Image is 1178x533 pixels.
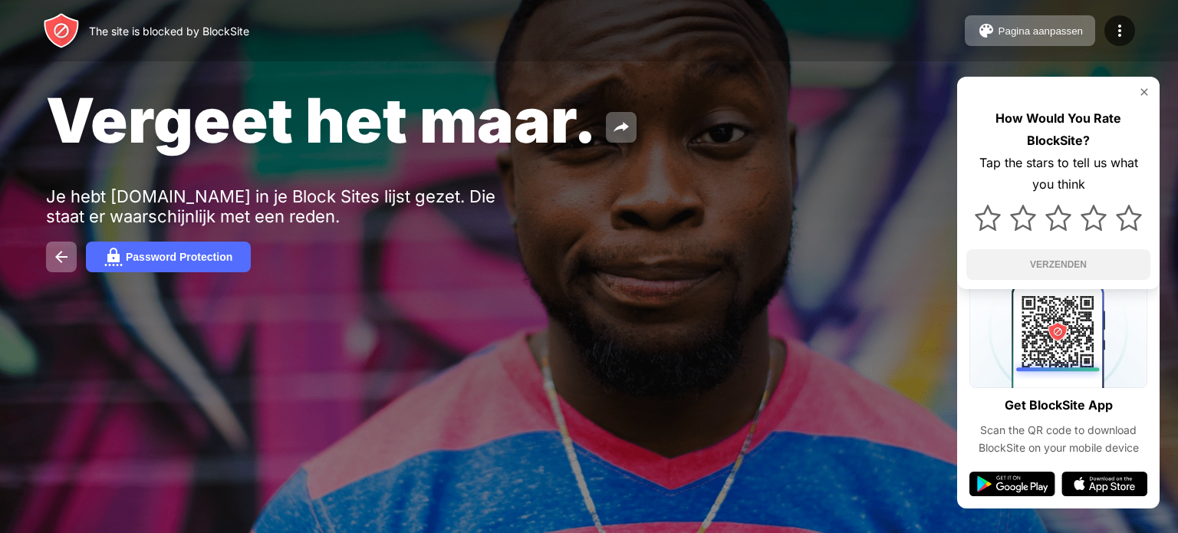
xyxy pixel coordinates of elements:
img: rate-us-close.svg [1138,86,1150,98]
img: star.svg [1045,205,1071,231]
div: Tap the stars to tell us what you think [966,152,1150,196]
img: star.svg [1116,205,1142,231]
img: pallet.svg [977,21,995,40]
img: star.svg [975,205,1001,231]
img: google-play.svg [969,472,1055,496]
span: Vergeet het maar. [46,83,597,157]
img: share.svg [612,118,630,137]
img: password.svg [104,248,123,266]
div: The site is blocked by BlockSite [89,25,249,38]
img: star.svg [1010,205,1036,231]
img: app-store.svg [1061,472,1147,496]
img: header-logo.svg [43,12,80,49]
div: Je hebt [DOMAIN_NAME] in je Block Sites lijst gezet. Die staat er waarschijnlijk met een reden. [46,186,520,226]
button: Password Protection [86,242,251,272]
img: star.svg [1081,205,1107,231]
div: How Would You Rate BlockSite? [966,107,1150,152]
div: Pagina aanpassen [999,25,1083,37]
button: VERZENDEN [966,249,1150,280]
img: menu-icon.svg [1111,21,1129,40]
div: Password Protection [126,251,232,263]
div: Scan the QR code to download BlockSite on your mobile device [969,422,1147,456]
button: Pagina aanpassen [965,15,1095,46]
div: Get BlockSite App [1005,394,1113,416]
img: back.svg [52,248,71,266]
